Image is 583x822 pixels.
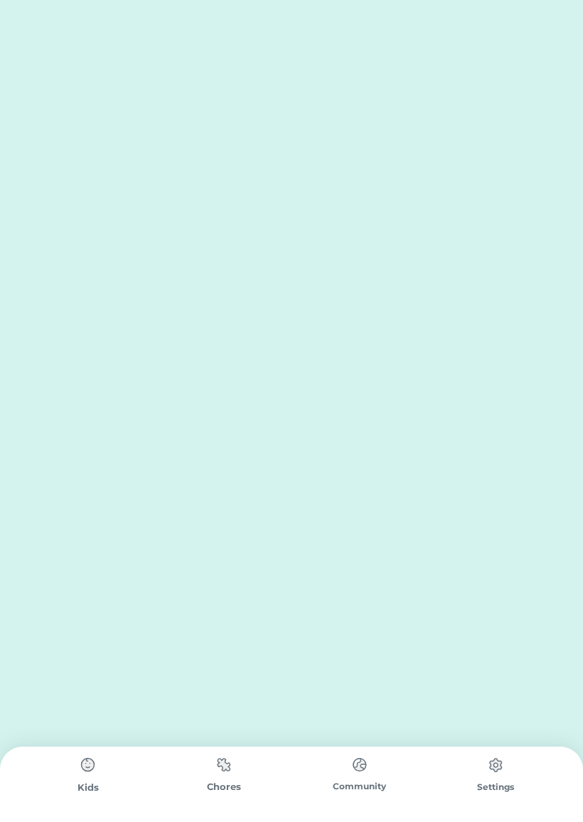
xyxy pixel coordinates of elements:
[20,781,156,795] div: Kids
[481,751,510,779] img: type%3Dchores%2C%20state%3Ddefault.svg
[346,751,374,779] img: type%3Dchores%2C%20state%3Ddefault.svg
[156,780,291,794] div: Chores
[74,751,102,779] img: type%3Dchores%2C%20state%3Ddefault.svg
[291,780,427,793] div: Community
[210,751,238,779] img: type%3Dchores%2C%20state%3Ddefault.svg
[427,781,563,794] div: Settings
